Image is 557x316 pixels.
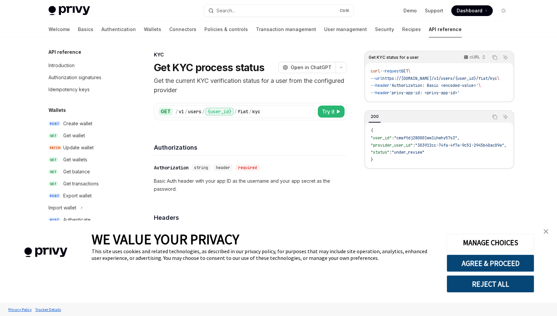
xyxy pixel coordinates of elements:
[49,121,61,126] span: POST
[204,21,248,37] a: Policies & controls
[369,113,381,121] div: 200
[429,21,462,37] a: API reference
[43,178,129,190] a: GETGet transactions
[371,83,389,88] span: --header
[256,21,316,37] a: Transaction management
[498,5,509,16] button: Toggle dark mode
[447,275,534,293] button: REJECT ALL
[202,108,205,115] div: /
[371,90,389,96] span: --header
[478,83,481,88] span: \
[43,84,129,96] a: Idempotency keys
[205,108,234,116] div: {user_id}
[544,229,548,234] img: close banner
[63,192,92,200] div: Export wallet
[49,6,90,15] img: light logo
[389,90,460,96] span: 'privy-app-id: <privy-app-id>'
[7,304,33,315] a: Privacy Policy
[371,68,380,74] span: curl
[238,108,248,115] div: fiat
[252,108,260,115] div: kyc
[154,213,347,222] h4: Headers
[49,48,81,56] h5: API reference
[389,83,478,88] span: 'Authorization: Basic <encoded-value>'
[49,181,58,186] span: GET
[154,143,347,152] h4: Authorizations
[371,150,389,155] span: "status"
[63,168,90,176] div: Get balance
[49,133,58,138] span: GET
[460,52,488,63] button: cURL
[144,21,161,37] a: Wallets
[49,169,58,174] span: GET
[403,7,417,14] a: Demo
[216,7,235,15] div: Search...
[369,55,419,60] span: Get KYC status for a user
[501,53,510,62] button: Ask AI
[501,113,510,121] button: Ask AI
[216,165,230,170] span: header
[154,164,189,171] div: Authorization
[457,135,460,141] span: ,
[371,76,382,81] span: --url
[49,73,101,82] div: Authorization signatures
[92,248,437,261] div: This site uses cookies and related technologies, as described in our privacy policy, for purposes...
[49,145,62,150] span: PATCH
[159,108,173,116] div: GET
[63,156,87,164] div: Get wallets
[413,143,415,148] span: :
[154,61,265,73] h1: Get KYC process status
[92,230,239,248] span: WE VALUE YOUR PRIVACY
[234,108,237,115] div: /
[504,143,506,148] span: ,
[322,108,335,116] span: Try it
[179,108,184,115] div: v1
[371,157,373,162] span: }
[43,154,129,166] a: GETGet wallets
[382,76,497,81] span: https://[DOMAIN_NAME]/v1/users/{user_id}/fiat/kyc
[43,59,129,71] a: Introduction
[447,255,534,272] button: AGREE & PROCEED
[175,108,178,115] div: /
[375,21,394,37] a: Security
[194,165,208,170] span: string
[457,7,482,14] span: Dashboard
[49,217,61,222] span: POST
[43,214,129,226] a: POSTAuthenticate
[154,51,347,58] div: KYC
[408,68,410,74] span: \
[291,64,332,71] span: Open in ChatGPT
[169,21,196,37] a: Connectors
[185,108,187,115] div: /
[470,54,480,60] p: cURL
[402,21,421,37] a: Recipes
[394,135,457,141] span: "cmaftdj280001ww1ihwhy57s3"
[392,135,394,141] span: :
[154,177,347,193] p: Basic Auth header with your app ID as the username and your app secret as the password.
[49,106,66,114] h5: Wallets
[49,86,90,94] div: Idempotency keys
[340,8,350,13] span: Ctrl K
[278,62,336,73] button: Open in ChatGPT
[371,135,392,141] span: "user_id"
[249,108,252,115] div: /
[425,7,443,14] a: Support
[392,150,425,155] span: "under_review"
[389,150,392,155] span: :
[63,216,91,224] div: Authenticate
[63,120,92,128] div: Create wallet
[43,71,129,84] a: Authorization signatures
[380,68,401,74] span: --request
[490,53,499,62] button: Copy the contents from the code block
[63,144,94,152] div: Update wallet
[415,143,504,148] span: "303912cc-74fa-4f7a-9c51-2945b40ac09a"
[63,132,85,140] div: Get wallet
[43,118,129,130] a: POSTCreate wallet
[33,304,63,315] a: Tracker Details
[49,204,76,212] div: Import wallet
[371,143,413,148] span: "provider_user_id"
[401,68,408,74] span: GET
[447,234,534,251] button: MANAGE CHOICES
[451,5,493,16] a: Dashboard
[236,164,260,171] div: required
